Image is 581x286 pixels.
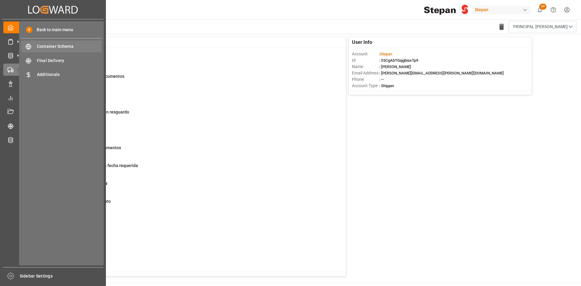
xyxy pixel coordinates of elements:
span: Back to main menu [32,27,73,33]
img: Stepan_Company_logo.svg.png_1713531530.png [424,5,468,15]
a: 641Pendiente de PrevioFinal Delivery [31,234,338,247]
a: 1PENDIENTE DE CONFIRMACIONPurchase Orders [31,180,338,193]
a: 32Ordenes que no cumplen con la fecha requeridaPurchase Orders [31,163,338,175]
a: 1Ordenes que falta de enviar documentosContainer Schema [31,73,338,86]
div: Stepan [472,5,530,14]
a: Tracking [3,120,103,132]
span: : [379,52,392,56]
a: 39Embarques cambiaron ETAContainer Schema [31,55,338,68]
button: Stepan [472,4,533,15]
a: My Reports [3,92,103,104]
span: Final Delivery [37,58,102,64]
button: open menu [509,21,576,32]
a: Container Schema [21,41,102,52]
a: 40Missing Empty ReturnContainer Schema [31,127,338,140]
a: Final Delivery [21,54,102,66]
span: Stepan [380,52,392,56]
span: Container Schema [37,43,102,50]
a: My Cockpit [3,21,103,33]
a: Document Management [3,106,103,118]
a: Data Management [3,78,103,90]
span: PRINCIPAL [PERSON_NAME] [513,24,568,30]
span: : — [379,77,384,82]
span: : Shipper [379,84,394,88]
button: Help Center [547,3,560,17]
span: Email Address [352,70,379,76]
a: 10Pendiente de DespachoFinal Delivery [31,216,338,229]
span: Sidebar Settings [20,273,103,279]
span: : S5CgAbT0ajgbiaxTp9 [379,58,418,63]
span: : [PERSON_NAME] [379,64,411,69]
span: Additionals [37,71,102,78]
span: 39 [539,4,547,10]
a: 330Reporte Finanzas embarques en resguardoContainer Schema [31,109,338,122]
button: show 39 new notifications [533,3,547,17]
a: 5Actualmente en ResguardoContainer Schema [31,91,338,104]
span: Account Type [352,83,379,89]
a: Additionals [21,69,102,81]
a: 59Ordenes para Solicitud de DocumentosPurchase Orders [31,145,338,157]
a: Order Data [3,134,103,146]
span: User Info [352,39,372,46]
span: Account [352,51,379,57]
span: Name [352,64,379,70]
span: : [PERSON_NAME][EMAIL_ADDRESS][PERSON_NAME][DOMAIN_NAME] [379,71,504,75]
span: Id [352,57,379,64]
a: 3Pendiente de Pago de PedimentoFinal Delivery [31,198,338,211]
span: Phone [352,76,379,83]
